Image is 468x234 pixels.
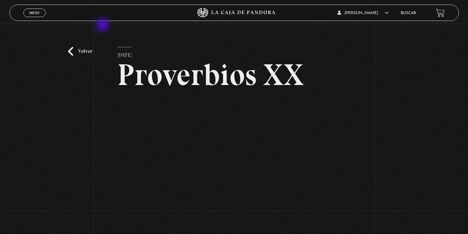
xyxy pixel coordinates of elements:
h2: Proverbios XX [117,60,351,90]
iframe: Dailymotion video player – CENTINELAS SUIZA GINEBRA [117,100,351,231]
span: [PERSON_NAME] [337,11,389,15]
a: Buscar [401,11,416,15]
a: View your shopping cart [436,9,445,17]
a: Volver [68,47,92,56]
span: Menu [29,11,40,15]
span: Cerrar [27,16,42,21]
p: [DATE] [117,47,132,60]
